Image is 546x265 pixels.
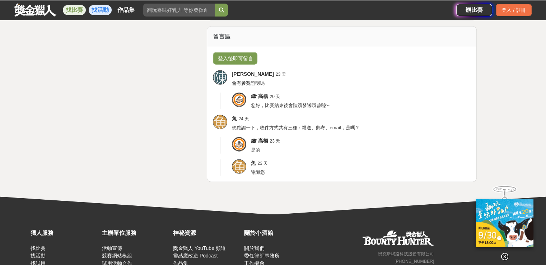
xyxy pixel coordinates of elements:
[102,253,132,259] a: 競賽網站模組
[270,94,280,99] span: 20 天
[31,253,46,259] a: 找活動
[213,52,257,65] button: 登入後即可留言
[395,259,434,264] small: [PHONE_NUMBER]
[102,245,122,251] a: 活動宣傳
[496,4,532,16] div: 登入 / 註冊
[251,103,329,108] span: 您好，比賽結束後會陸續發送哦 謝謝~
[456,4,492,16] a: 辦比賽
[238,116,249,121] span: 24 天
[232,138,246,151] img: Avatar
[213,70,227,85] a: 陳
[232,125,359,130] span: 想確認一下，收件方式共有三種：親送、郵寄、email，是嗎？
[257,161,268,166] span: 23 天
[31,245,46,251] a: 找比賽
[173,229,241,237] div: 神秘資源
[102,229,169,237] div: 主辦單位服務
[213,115,227,129] a: 魚
[251,169,265,175] span: 謝謝您
[232,93,246,107] img: Avatar
[89,5,112,15] a: 找活動
[232,116,237,121] span: 魚
[173,245,226,251] a: 獎金獵人 YouTube 頻道
[251,160,256,166] span: 魚
[476,199,533,247] img: ff197300-f8ee-455f-a0ae-06a3645bc375.jpg
[244,253,279,259] a: 委任律師事務所
[232,159,246,174] a: 魚
[173,253,218,259] a: 靈感魔改造 Podcast
[251,147,260,153] span: 是的
[244,245,264,251] a: 關於我們
[63,5,86,15] a: 找比賽
[207,27,476,47] div: 留言區
[270,139,280,144] span: 23 天
[378,251,434,256] small: 恩克斯網路科技股份有限公司
[232,71,274,77] span: [PERSON_NAME]
[244,229,312,237] div: 關於小酒館
[276,72,286,77] span: 23 天
[115,5,137,15] a: 作品集
[31,229,98,237] div: 獵人服務
[258,138,268,144] span: 高橋
[258,93,268,99] span: 高橋
[143,4,215,17] input: 翻玩臺味好乳力 等你發揮創意！
[232,80,264,86] span: 會有參賽證明嗎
